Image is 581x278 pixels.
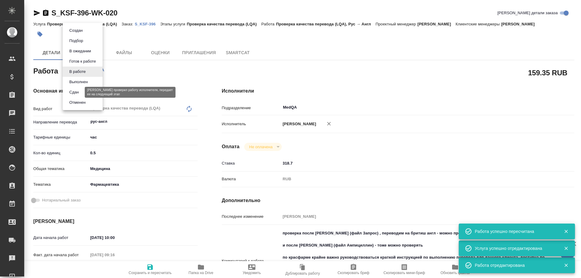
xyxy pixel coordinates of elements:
div: Работа успешно пересчитана [475,228,555,234]
button: Выполнен [67,79,90,85]
button: Готов к работе [67,58,98,65]
button: Отменен [67,99,87,106]
button: Сдан [67,89,80,96]
button: Подбор [67,38,85,44]
button: Создан [67,27,84,34]
div: Работа отредактирована [475,262,555,268]
button: В ожидании [67,48,93,54]
button: В работе [67,68,87,75]
button: Закрыть [560,263,572,268]
div: Услуга успешно отредактирована [475,245,555,251]
button: Закрыть [560,246,572,251]
button: Закрыть [560,229,572,234]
